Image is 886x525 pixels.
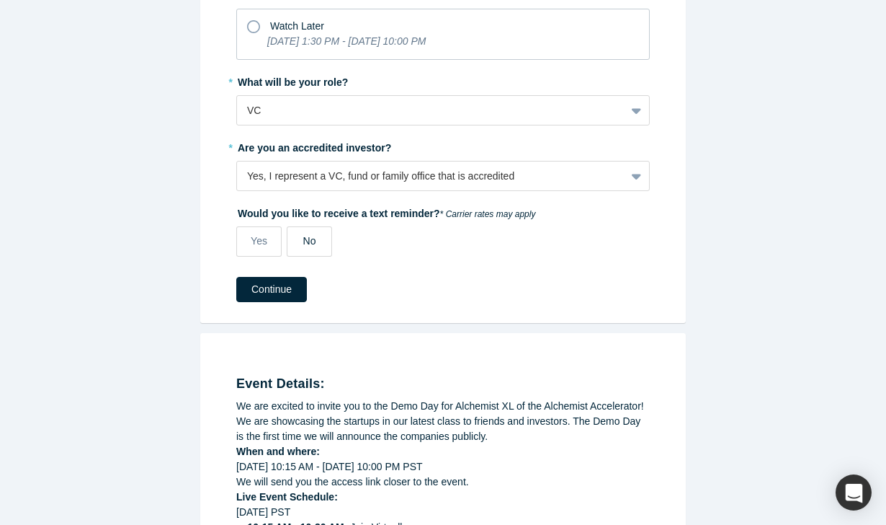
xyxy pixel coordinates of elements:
div: We are showcasing the startups in our latest class to friends and investors. The Demo Day is the ... [236,414,650,444]
button: Continue [236,277,307,302]
strong: Event Details: [236,376,325,391]
div: We are excited to invite you to the Demo Day for Alchemist XL of the Alchemist Accelerator! [236,399,650,414]
div: [DATE] 10:15 AM - [DATE] 10:00 PM PST [236,459,650,475]
div: Yes, I represent a VC, fund or family office that is accredited [247,169,615,184]
label: Would you like to receive a text reminder? [236,201,650,221]
label: What will be your role? [236,70,650,90]
i: [DATE] 1:30 PM - [DATE] 10:00 PM [267,35,426,47]
div: We will send you the access link closer to the event. [236,475,650,490]
strong: When and where: [236,446,320,457]
label: Are you an accredited investor? [236,136,650,156]
span: Yes [251,235,267,247]
span: Watch Later [270,20,324,32]
em: * Carrier rates may apply [440,209,536,219]
strong: Live Event Schedule: [236,491,338,503]
span: No [303,235,316,247]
